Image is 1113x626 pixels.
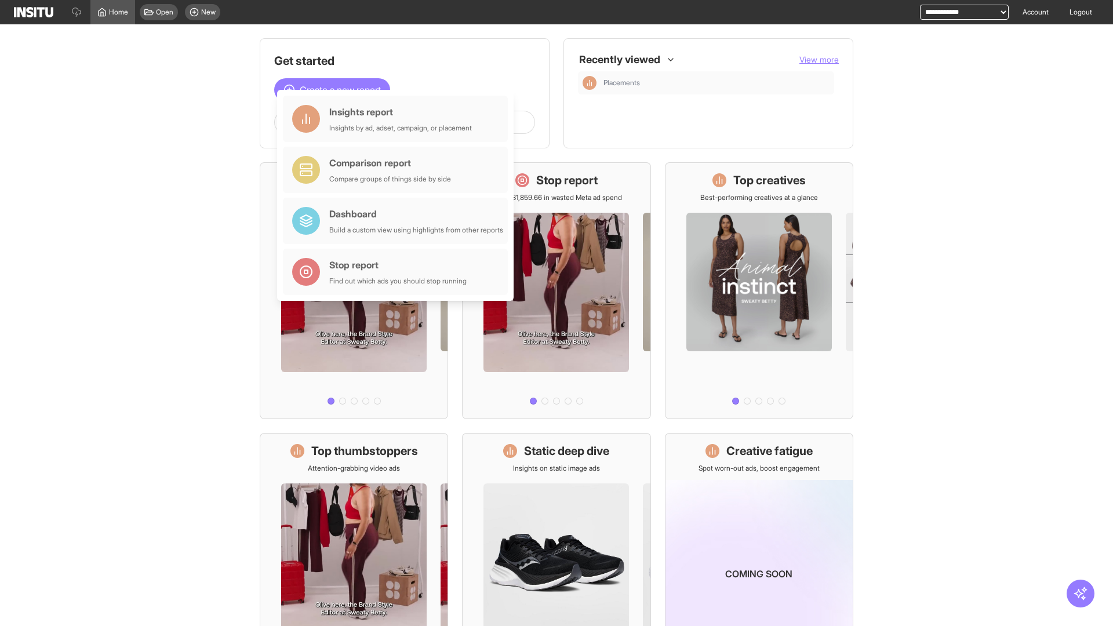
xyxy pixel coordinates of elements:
[536,172,598,188] h1: Stop report
[524,443,609,459] h1: Static deep dive
[583,76,596,90] div: Insights
[513,464,600,473] p: Insights on static image ads
[329,174,451,184] div: Compare groups of things side by side
[260,162,448,419] a: What's live nowSee all active ads instantly
[274,78,390,101] button: Create a new report
[300,83,381,97] span: Create a new report
[329,207,503,221] div: Dashboard
[665,162,853,419] a: Top creativesBest-performing creatives at a glance
[329,156,451,170] div: Comparison report
[462,162,650,419] a: Stop reportSave £31,859.66 in wasted Meta ad spend
[799,54,839,64] span: View more
[700,193,818,202] p: Best-performing creatives at a glance
[156,8,173,17] span: Open
[329,225,503,235] div: Build a custom view using highlights from other reports
[603,78,830,88] span: Placements
[14,7,53,17] img: Logo
[329,276,467,286] div: Find out which ads you should stop running
[733,172,806,188] h1: Top creatives
[311,443,418,459] h1: Top thumbstoppers
[329,258,467,272] div: Stop report
[329,105,472,119] div: Insights report
[308,464,400,473] p: Attention-grabbing video ads
[603,78,640,88] span: Placements
[274,53,535,69] h1: Get started
[201,8,216,17] span: New
[491,193,622,202] p: Save £31,859.66 in wasted Meta ad spend
[799,54,839,65] button: View more
[329,123,472,133] div: Insights by ad, adset, campaign, or placement
[109,8,128,17] span: Home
